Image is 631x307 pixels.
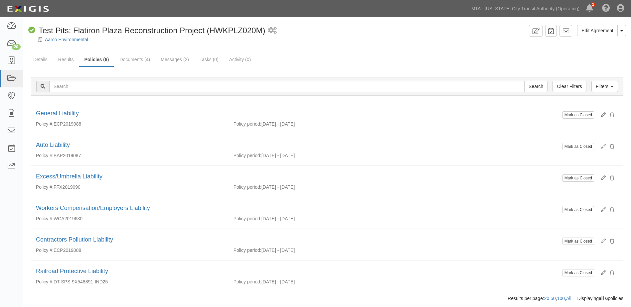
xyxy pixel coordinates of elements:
[36,205,150,211] a: Workers Compensation/Employers Liability
[596,269,606,276] a: Edit policy
[36,152,54,159] p: Policy #:
[606,172,618,184] button: Delete Policy
[49,81,525,92] input: Search
[5,3,51,15] img: logo-5460c22ac91f19d4615b14bd174203de0afe785f0fc80cf4dbbc73dc1793850b.png
[234,247,261,254] p: Policy period:
[31,215,229,222] div: WCA2019630
[36,278,54,285] p: Policy #:
[28,25,265,36] div: Test Pits: Flatiron Plaza Reconstruction Project (HWKPLZ020M)
[544,296,550,301] a: 20
[562,143,594,150] button: Mark as Closed
[234,152,261,159] p: Policy period:
[566,296,571,301] a: All
[596,174,606,181] a: Edit policy
[552,81,586,92] a: Clear Filters
[114,53,155,66] a: Documents (4)
[234,215,261,222] p: Policy period:
[551,296,556,301] a: 50
[268,27,277,34] i: 1 scheduled workflow
[229,215,623,222] div: [DATE] - [DATE]
[577,25,618,36] a: Edit Agreement
[36,173,102,180] a: Excess/Umbrella Liability
[602,5,610,13] i: Help Center - Complianz
[31,152,229,159] div: BAP2019087
[596,238,606,244] a: Edit policy
[229,184,623,190] div: [DATE] - [DATE]
[36,142,70,148] a: Auto Liability
[36,247,54,254] p: Policy #:
[36,110,79,117] a: General Liability
[557,296,565,301] a: 100
[31,247,229,254] div: ECP2019088
[224,53,256,66] a: Activity (0)
[31,278,229,285] div: DT-SPS-9X548891-IND25
[79,53,114,67] a: Policies (6)
[606,109,618,121] button: Delete Policy
[28,27,35,34] i: Compliant
[36,236,113,243] a: Contractors Pollution Liability
[12,44,21,50] div: 20
[591,81,618,92] a: Filters
[36,184,54,190] p: Policy #:
[596,206,606,213] a: Edit policy
[26,295,628,302] div: Results per page: , , , — Displaying policies
[156,53,194,66] a: Messages (2)
[599,296,608,301] b: all 6
[229,152,623,159] div: [DATE] - [DATE]
[562,206,594,213] button: Mark as Closed
[53,53,79,66] a: Results
[562,111,594,119] button: Mark as Closed
[31,184,229,190] div: FFX2019090
[596,111,606,118] a: Edit policy
[39,26,265,35] span: Test Pits: Flatiron Plaza Reconstruction Project (HWKPLZ020M)
[606,141,618,152] button: Delete Policy
[562,238,594,245] button: Mark as Closed
[195,53,224,66] a: Tasks (0)
[36,215,54,222] p: Policy #:
[596,143,606,150] a: Edit policy
[36,121,54,127] p: Policy #:
[45,37,88,42] a: Aarco Environmental
[234,121,261,127] p: Policy period:
[229,278,623,285] div: [DATE] - [DATE]
[28,53,53,66] a: Details
[229,121,623,127] div: [DATE] - [DATE]
[524,81,548,92] input: Search
[606,236,618,247] button: Delete Policy
[562,174,594,182] button: Mark as Closed
[229,247,623,254] div: [DATE] - [DATE]
[606,267,618,278] button: Delete Policy
[606,204,618,215] button: Delete Policy
[562,269,594,276] button: Mark as Closed
[234,184,261,190] p: Policy period:
[31,121,229,127] div: ECP2019088
[468,2,583,15] a: MTA - [US_STATE] City Transit Authority (Operating)
[234,278,261,285] p: Policy period:
[36,268,108,274] a: Railroad Protective Liability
